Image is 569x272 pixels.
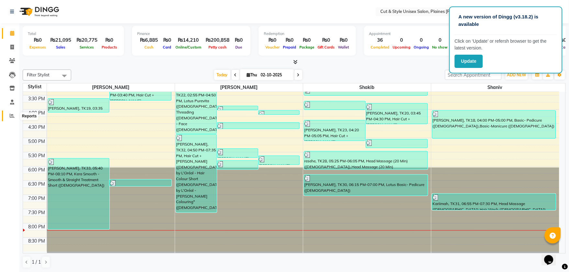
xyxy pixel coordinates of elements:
div: [PERSON_NAME], TK20, 03:45 PM-04:30 PM, Hair Cut + [PERSON_NAME] ([DEMOGRAPHIC_DATA]) [366,103,428,124]
p: Click on ‘Update’ or refersh browser to get the latest version. [455,38,557,51]
div: [PERSON_NAME], TK33, 05:40 PM-08:10 PM, Kera Smooth - Smooth & Straight Treatment Short ([DEMOGRA... [48,158,109,229]
button: ADD NEW [506,71,528,80]
div: ₨0 [281,37,298,44]
div: ₨0 [264,37,281,44]
div: resehe, TK28, 05:25 PM-06:05 PM, Head Massage (20 Min) ([DEMOGRAPHIC_DATA]),Head Massage (20 Min)... [304,151,428,169]
div: 0 [431,37,450,44]
div: ₨200,858 [203,37,232,44]
div: [PERSON_NAME], TK18, 04:00 PM-05:00 PM, Basic- Pedicure ([DEMOGRAPHIC_DATA]),Basic-Manicure ([DEM... [432,111,556,138]
div: Total [28,31,119,37]
span: [PERSON_NAME] [175,83,303,92]
span: ADD NEW [507,72,526,77]
div: [PERSON_NAME], TK32, 04:50 PM-07:35 PM, Hair Cut + [PERSON_NAME] ([DEMOGRAPHIC_DATA]),Majirel by ... [176,135,217,212]
div: ₨14,210 [174,37,203,44]
div: [PERSON_NAME], TK18, 03:50 PM-04:00 PM, Eyebrows Threading ([DEMOGRAPHIC_DATA]) [217,106,258,110]
span: Sales [54,45,67,49]
div: ₨0 [337,37,351,44]
span: Package [298,45,316,49]
span: No show [431,45,450,49]
span: Upcoming [391,45,412,49]
div: [PERSON_NAME], TK29, 06:25 PM-06:40 PM, [PERSON_NAME] Styling ([DEMOGRAPHIC_DATA]) [110,180,171,186]
div: Finance [137,31,245,37]
div: [PERSON_NAME], TK19, 03:35 PM-04:05 PM, Classic Cut (Straight cut, U cut, Trimming) ([DEMOGRAPHIC... [48,99,109,112]
div: 36 [369,37,391,44]
div: Reports [20,113,38,120]
div: ₨6,885 [137,37,161,44]
div: [PERSON_NAME], TK21, 04:25 PM-04:40 PM, Eyebrows Threading ([DEMOGRAPHIC_DATA]),Upper Lip Threadi... [217,123,299,129]
span: 1 / 1 [32,259,41,266]
span: Shakib [303,83,431,92]
div: ₨0 [100,37,119,44]
div: 8:30 PM [27,238,47,245]
div: 7:30 PM [27,209,47,216]
div: [PERSON_NAME], TK24, 05:00 PM-05:20 PM, Hair Cut ([DEMOGRAPHIC_DATA]) [366,139,428,148]
div: [PERSON_NAME], TK25, 05:20 PM-05:40 PM, Shave ([DEMOGRAPHIC_DATA]) [217,149,258,158]
div: 6:30 PM [27,181,47,188]
img: logo [17,3,61,21]
div: 5:00 PM [27,138,47,145]
span: Card [162,45,173,49]
span: Cash [143,45,155,49]
div: ₨0 [232,37,245,44]
div: Kariimah, TK31, 06:55 PM-07:30 PM, Head Massage ([DEMOGRAPHIC_DATA]),Hair Wash ([DEMOGRAPHIC_DATA]) [432,194,556,210]
div: Stylist [23,83,47,90]
div: [PERSON_NAME], TK30, 06:15 PM-07:00 PM, Lotus Basic- Pedicure ([DEMOGRAPHIC_DATA]) [304,175,428,195]
span: Filter Stylist [27,72,50,77]
iframe: chat widget [542,246,563,266]
div: ₨20,775 [74,37,100,44]
div: [PERSON_NAME], TK22, 02:55 PM-04:50 PM, Lotus Purevita ([DEMOGRAPHIC_DATA]),Eyebrows Threading ([... [176,80,217,134]
div: [PERSON_NAME], TK17, 04:00 PM-04:10 PM, Eyebrows Threading ([DEMOGRAPHIC_DATA]) [259,111,299,114]
span: Today [214,70,230,80]
span: Prepaid [281,45,298,49]
button: Update [455,55,483,68]
div: 0 [391,37,412,44]
div: Redemption [264,31,351,37]
div: ₨0 [298,37,316,44]
span: Shaniv [431,83,560,92]
span: Online/Custom [174,45,203,49]
div: ₨0 [161,37,174,44]
div: [PERSON_NAME], TK26, 05:35 PM-05:55 PM, Hair Cut ([DEMOGRAPHIC_DATA]) [259,156,299,165]
div: ₨21,095 [48,37,74,44]
span: Due [234,45,244,49]
span: Expenses [28,45,48,49]
input: Search Appointment [445,70,502,80]
span: Thu [245,72,259,77]
div: 4:00 PM [27,110,47,116]
div: 0 [412,37,431,44]
div: Appointment [369,31,450,37]
div: 4:30 PM [27,124,47,131]
p: A new version of Dingg (v3.18.2) is available [459,13,553,28]
div: [PERSON_NAME], TK27, 05:45 PM-06:05 PM, Hair Cut ([DEMOGRAPHIC_DATA]) [217,161,258,169]
div: ₨0 [316,37,337,44]
span: Ongoing [412,45,431,49]
span: Products [100,45,119,49]
span: Completed [369,45,391,49]
div: 3:30 PM [27,95,47,102]
div: [PERSON_NAME], TK23, 04:20 PM-05:05 PM, Hair Cut + [PERSON_NAME] ([DEMOGRAPHIC_DATA]) [304,120,366,141]
div: 7:00 PM [27,195,47,202]
div: 6:00 PM [27,167,47,173]
span: [PERSON_NAME] [47,83,175,92]
span: Petty cash [207,45,228,49]
input: 2025-10-02 [259,70,291,80]
div: [PERSON_NAME], TK17, 03:40 PM-04:00 PM, Hair Cut - Boys (Kids) [304,101,366,110]
span: Gift Cards [316,45,337,49]
div: 5:30 PM [27,152,47,159]
span: Wallet [337,45,351,49]
span: Voucher [264,45,281,49]
div: 8:00 PM [27,223,47,230]
div: ₨0 [28,37,48,44]
span: Services [78,45,96,49]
